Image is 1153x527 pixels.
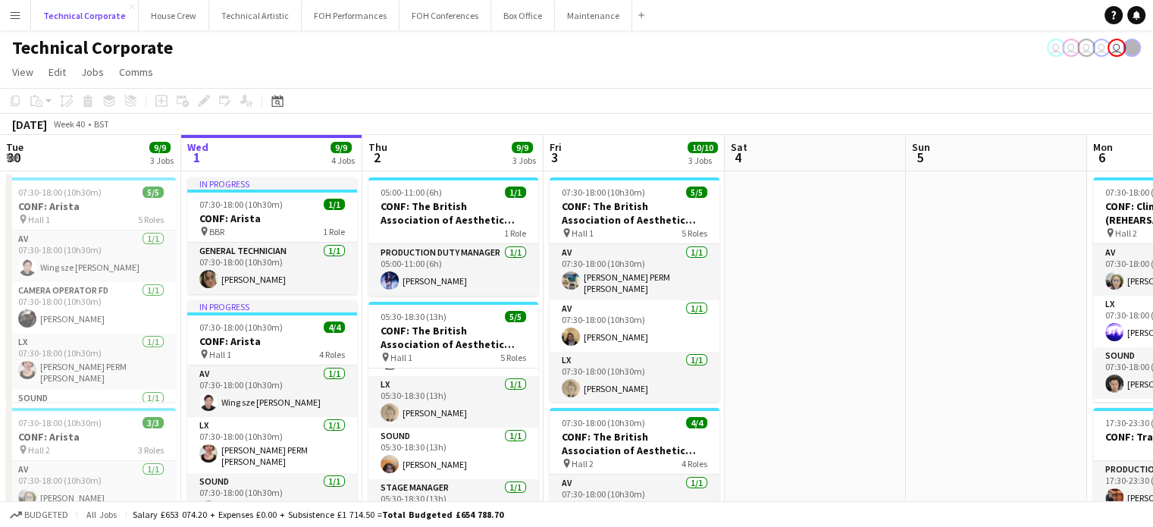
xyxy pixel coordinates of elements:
[686,417,707,428] span: 4/4
[550,430,719,457] h3: CONF: The British Association of Aesthetic Plastic Surgeons
[50,118,88,130] span: Week 40
[1077,39,1095,57] app-user-avatar: Abby Hubbard
[910,149,930,166] span: 5
[504,227,526,239] span: 1 Role
[12,117,47,132] div: [DATE]
[187,417,357,473] app-card-role: LX1/107:30-18:00 (10h30m)[PERSON_NAME] PERM [PERSON_NAME]
[6,177,176,402] div: 07:30-18:00 (10h30m)5/5CONF: Arista Hall 15 RolesAV1/107:30-18:00 (10h30m)Wing sze [PERSON_NAME]C...
[681,227,707,239] span: 5 Roles
[139,1,209,30] button: House Crew
[572,458,594,469] span: Hall 2
[6,140,23,154] span: Tue
[390,352,412,363] span: Hall 1
[12,36,173,59] h1: Technical Corporate
[505,187,526,198] span: 1/1
[199,322,283,333] span: 07:30-18:00 (10h30m)
[138,214,164,225] span: 5 Roles
[550,177,719,402] app-job-card: 07:30-18:00 (10h30m)5/5CONF: The British Association of Aesthetic Plastic Surgeons Hall 15 RolesA...
[512,155,536,166] div: 3 Jobs
[381,311,446,322] span: 05:30-18:30 (13h)
[4,149,23,166] span: 30
[187,300,357,525] app-job-card: In progress07:30-18:00 (10h30m)4/4CONF: Arista Hall 14 RolesAV1/107:30-18:00 (10h30m)Wing sze [PE...
[512,142,533,153] span: 9/9
[562,417,645,428] span: 07:30-18:00 (10h30m)
[731,140,747,154] span: Sat
[1123,39,1141,57] app-user-avatar: Gabrielle Barr
[187,212,357,225] h3: CONF: Arista
[187,140,208,154] span: Wed
[42,62,72,82] a: Edit
[382,509,503,520] span: Total Budgeted £654 788.70
[18,187,102,198] span: 07:30-18:00 (10h30m)
[366,149,387,166] span: 2
[547,149,562,166] span: 3
[143,417,164,428] span: 3/3
[8,507,70,523] button: Budgeted
[149,142,171,153] span: 9/9
[81,65,104,79] span: Jobs
[491,1,555,30] button: Box Office
[368,302,538,526] div: 05:30-18:30 (13h)5/5CONF: The British Association of Aesthetic Plastic Surgeons Hall 15 Roles[PER...
[1062,39,1080,57] app-user-avatar: Vaida Pikzirne
[83,509,120,520] span: All jobs
[550,140,562,154] span: Fri
[381,187,442,198] span: 05:00-11:00 (6h)
[187,334,357,348] h3: CONF: Arista
[133,509,503,520] div: Salary £653 074.20 + Expenses £0.00 + Subsistence £1 714.50 =
[143,187,164,198] span: 5/5
[555,1,632,30] button: Maintenance
[550,244,719,300] app-card-role: AV1/107:30-18:00 (10h30m)[PERSON_NAME] PERM [PERSON_NAME]
[113,62,159,82] a: Comms
[187,300,357,312] div: In progress
[75,62,110,82] a: Jobs
[368,177,538,296] app-job-card: 05:00-11:00 (6h)1/1CONF: The British Association of Aesthetic Plastic Surgeons1 RoleProduction Du...
[1108,39,1126,57] app-user-avatar: Liveforce Admin
[49,65,66,79] span: Edit
[6,390,176,446] app-card-role: Sound1/1
[1115,227,1137,239] span: Hall 2
[6,334,176,390] app-card-role: LX1/107:30-18:00 (10h30m)[PERSON_NAME] PERM [PERSON_NAME]
[912,140,930,154] span: Sun
[138,444,164,456] span: 3 Roles
[368,244,538,296] app-card-role: Production Duty Manager1/105:00-11:00 (6h)[PERSON_NAME]
[187,365,357,417] app-card-role: AV1/107:30-18:00 (10h30m)Wing sze [PERSON_NAME]
[550,199,719,227] h3: CONF: The British Association of Aesthetic Plastic Surgeons
[94,118,109,130] div: BST
[6,231,176,282] app-card-role: AV1/107:30-18:00 (10h30m)Wing sze [PERSON_NAME]
[368,428,538,479] app-card-role: Sound1/105:30-18:30 (13h)[PERSON_NAME]
[209,349,231,360] span: Hall 1
[331,155,355,166] div: 4 Jobs
[6,62,39,82] a: View
[368,140,387,154] span: Thu
[187,177,357,190] div: In progress
[302,1,399,30] button: FOH Performances
[368,376,538,428] app-card-role: LX1/105:30-18:30 (13h)[PERSON_NAME]
[1092,39,1111,57] app-user-avatar: Liveforce Admin
[505,311,526,322] span: 5/5
[500,352,526,363] span: 5 Roles
[209,226,224,237] span: BBR
[187,177,357,294] app-job-card: In progress07:30-18:00 (10h30m)1/1CONF: Arista BBR1 RoleGeneral Technician1/107:30-18:00 (10h30m)...
[6,461,176,513] app-card-role: AV1/107:30-18:00 (10h30m)[PERSON_NAME]
[399,1,491,30] button: FOH Conferences
[6,430,176,444] h3: CONF: Arista
[185,149,208,166] span: 1
[31,1,139,30] button: Technical Corporate
[562,187,645,198] span: 07:30-18:00 (10h30m)
[1091,149,1113,166] span: 6
[1047,39,1065,57] app-user-avatar: Vaida Pikzirne
[331,142,352,153] span: 9/9
[119,65,153,79] span: Comms
[28,214,50,225] span: Hall 1
[368,324,538,351] h3: CONF: The British Association of Aesthetic Plastic Surgeons
[1093,140,1113,154] span: Mon
[681,458,707,469] span: 4 Roles
[324,322,345,333] span: 4/4
[150,155,174,166] div: 3 Jobs
[12,65,33,79] span: View
[550,352,719,403] app-card-role: LX1/107:30-18:00 (10h30m)[PERSON_NAME]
